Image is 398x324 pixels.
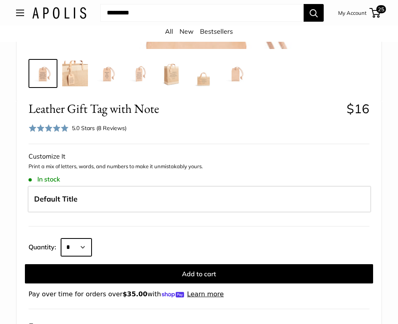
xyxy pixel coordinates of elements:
a: New [180,27,194,35]
a: description_Make it yours with custom printed text [29,59,57,88]
span: Leather Gift Tag with Note [29,101,341,116]
img: description_3mm thick, vegetable tanned American leather [62,61,88,86]
label: Quantity: [29,236,61,256]
a: description_Here are a couple ideas for what to personalize this gift tag for... [93,59,122,88]
img: description_The size is 2.25" X 3.75" [191,61,216,86]
img: description_Here are a couple ideas for what to personalize this gift tag for... [94,61,120,86]
div: 5.0 Stars (8 Reviews) [29,122,127,134]
button: Search [304,4,324,22]
span: In stock [29,175,60,183]
a: description_The size is 2.25" X 3.75" [189,59,218,88]
span: 25 [376,5,386,13]
a: All [165,27,173,35]
a: Bestsellers [200,27,233,35]
img: description_Custom printed text with eco-friendly ink [127,61,152,86]
img: description_5 oz vegetable tanned American leather [159,61,184,86]
a: 25 [370,8,380,18]
span: Default Title [34,194,78,204]
a: description_3mm thick, vegetable tanned American leather [61,59,90,88]
button: Open menu [16,10,24,16]
img: description_No need for custom text? Choose this option [223,61,249,86]
button: Add to cart [25,264,373,283]
img: description_Make it yours with custom printed text [30,61,56,86]
span: $16 [347,101,369,116]
a: description_5 oz vegetable tanned American leather [157,59,186,88]
img: Apolis [32,7,86,19]
div: Customize It [29,151,369,163]
p: Print a mix of letters, words, and numbers to make it unmistakably yours. [29,163,369,171]
div: 5.0 Stars (8 Reviews) [72,124,127,132]
input: Search... [100,4,304,22]
label: Default Title [28,186,371,212]
a: description_Custom printed text with eco-friendly ink [125,59,154,88]
a: My Account [338,8,367,18]
a: description_No need for custom text? Choose this option [221,59,250,88]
